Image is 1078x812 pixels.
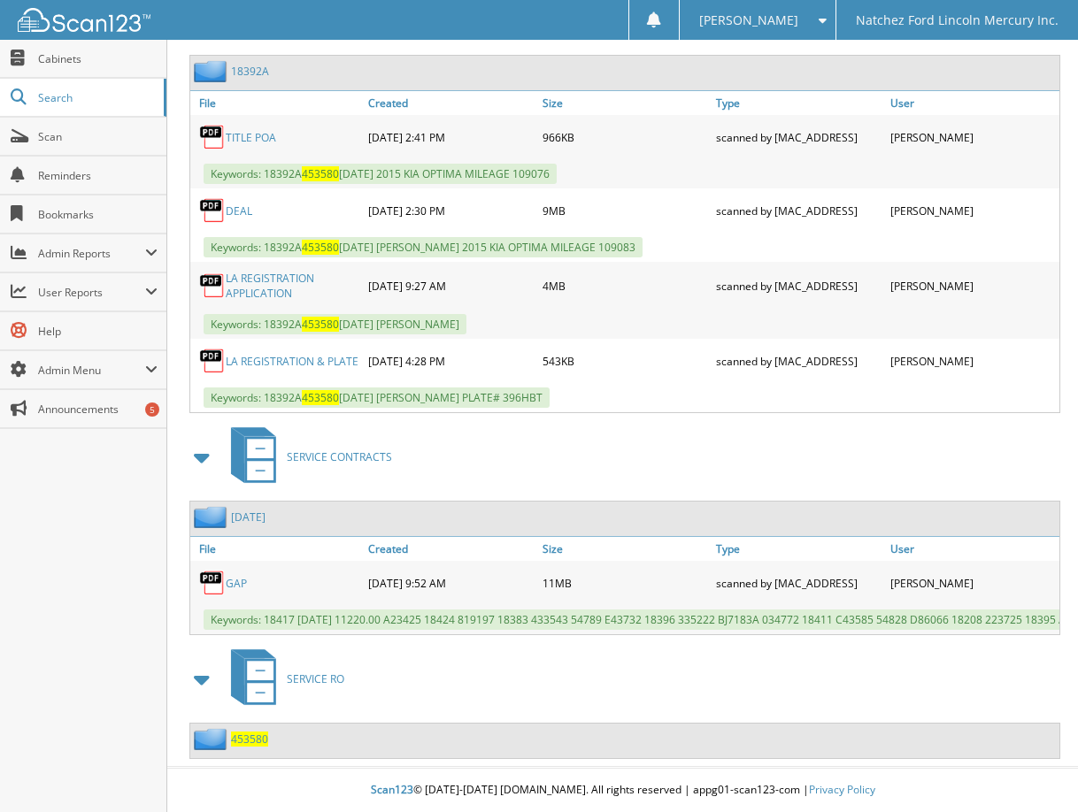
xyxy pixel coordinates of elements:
[38,363,145,378] span: Admin Menu
[886,537,1059,561] a: User
[302,390,339,405] span: 453580
[38,168,158,183] span: Reminders
[38,129,158,144] span: Scan
[364,565,537,601] div: [DATE] 9:52 AM
[712,537,885,561] a: Type
[231,732,268,747] a: 453580
[302,240,339,255] span: 453580
[226,576,247,591] a: GAP
[199,570,226,596] img: PDF.png
[856,15,1059,26] span: Natchez Ford Lincoln Mercury Inc.
[231,509,266,525] a: [DATE]
[194,506,231,528] img: folder2.png
[226,271,359,301] a: LA REGISTRATION APPLICATION
[886,343,1059,379] div: [PERSON_NAME]
[204,164,557,184] span: Keywords: 18392A [DATE] 2015 KIA OPTIMA MILEAGE 109076
[38,51,158,66] span: Cabinets
[538,119,712,155] div: 966KB
[199,197,226,224] img: PDF.png
[364,537,537,561] a: Created
[226,203,252,218] a: DEAL
[38,207,158,222] span: Bookmarks
[226,354,358,369] a: LA REGISTRATION & PLATE
[190,91,364,115] a: File
[364,193,537,228] div: [DATE] 2:30 PM
[886,193,1059,228] div: [PERSON_NAME]
[712,343,885,379] div: scanned by [MAC_ADDRESS]
[809,782,875,797] a: Privacy Policy
[145,402,159,417] div: 5
[538,537,712,561] a: Size
[190,537,364,561] a: File
[538,565,712,601] div: 11MB
[18,8,150,32] img: scan123-logo-white.svg
[38,90,155,105] span: Search
[199,124,226,150] img: PDF.png
[38,402,158,417] span: Announcements
[204,387,550,408] span: Keywords: 18392A [DATE] [PERSON_NAME] PLATE# 396HBT
[364,119,537,155] div: [DATE] 2:41 PM
[302,166,339,181] span: 453580
[364,266,537,305] div: [DATE] 9:27 AM
[538,266,712,305] div: 4MB
[226,130,276,145] a: TITLE POA
[167,769,1078,812] div: © [DATE]-[DATE] [DOMAIN_NAME]. All rights reserved | appg01-scan123-com |
[712,119,885,155] div: scanned by [MAC_ADDRESS]
[220,422,392,492] a: SERVICE CONTRACTS
[38,285,145,300] span: User Reports
[194,60,231,82] img: folder2.png
[204,314,466,334] span: Keywords: 18392A [DATE] [PERSON_NAME]
[538,343,712,379] div: 543KB
[538,193,712,228] div: 9MB
[712,266,885,305] div: scanned by [MAC_ADDRESS]
[287,449,392,464] span: SERVICE CONTRACTS
[712,91,885,115] a: Type
[371,782,413,797] span: Scan123
[364,91,537,115] a: Created
[38,324,158,339] span: Help
[220,644,344,714] a: SERVICE RO
[538,91,712,115] a: Size
[231,64,269,79] a: 18392A
[194,728,231,750] img: folder2.png
[204,237,643,257] span: Keywords: 18392A [DATE] [PERSON_NAME] 2015 KIA OPTIMA MILEAGE 109083
[886,266,1059,305] div: [PERSON_NAME]
[302,317,339,332] span: 453580
[287,671,344,686] span: SERVICE RO
[712,193,885,228] div: scanned by [MAC_ADDRESS]
[712,565,885,601] div: scanned by [MAC_ADDRESS]
[199,272,226,299] img: PDF.png
[886,91,1059,115] a: User
[199,348,226,374] img: PDF.png
[38,246,145,261] span: Admin Reports
[886,565,1059,601] div: [PERSON_NAME]
[364,343,537,379] div: [DATE] 4:28 PM
[699,15,798,26] span: [PERSON_NAME]
[989,727,1078,812] iframe: Chat Widget
[886,119,1059,155] div: [PERSON_NAME]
